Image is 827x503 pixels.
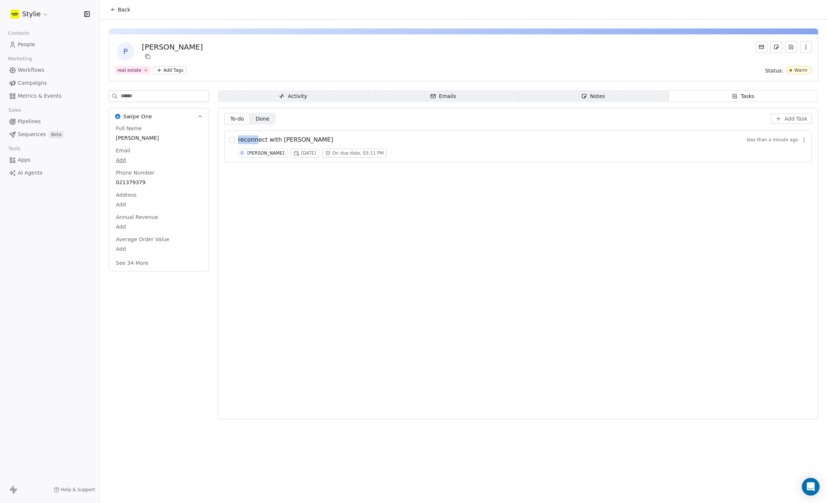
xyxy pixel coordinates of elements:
span: Average Order Value [114,236,171,243]
span: Sales [5,105,24,116]
div: [PERSON_NAME] [247,151,284,156]
span: Annual Revenue [114,213,160,221]
span: Full Name [114,125,143,132]
img: Swipe One [115,114,120,119]
div: Emails [430,92,456,100]
span: Swipe One [123,113,152,120]
span: Stylie [22,9,41,19]
span: [PERSON_NAME] [116,134,202,142]
a: Help & Support [54,487,95,493]
span: Email [114,147,132,154]
a: SequencesBeta [6,128,94,141]
span: [DATE] [301,150,316,156]
span: Tools [5,143,23,154]
span: 021379379 [116,179,202,186]
span: Marketing [5,53,35,64]
span: Metrics & Events [18,92,61,100]
span: Add [116,201,202,208]
span: Add Task [784,115,807,122]
button: Add Task [771,114,812,124]
span: Phone Number [114,169,156,176]
span: Sequences [18,131,46,138]
span: Status: [765,67,783,74]
span: Add [116,156,202,164]
div: real estate [117,67,141,74]
span: AI Agents [18,169,43,177]
a: Pipelines [6,115,94,128]
div: Notes [581,92,605,100]
a: Apps [6,154,94,166]
a: AI Agents [6,167,94,179]
span: Pipelines [18,118,41,125]
button: Stylie [9,8,50,20]
div: Warm [794,68,807,73]
span: On due date, 03:11 PM [332,150,384,156]
span: Done [256,115,269,123]
button: Back [106,3,135,16]
span: Apps [18,156,31,164]
span: Workflows [18,66,44,74]
a: Metrics & Events [6,90,94,102]
div: [PERSON_NAME] [142,42,203,52]
a: Workflows [6,64,94,76]
span: Add [116,245,202,253]
span: less than a minute ago [747,137,798,143]
span: Contacts [5,28,33,39]
span: Beta [49,131,64,138]
span: Add [116,223,202,230]
span: P [117,43,134,60]
div: G [241,150,244,156]
button: See 34 More [111,256,153,270]
span: People [18,41,35,48]
button: On due date, 03:11 PM [322,149,387,158]
span: Campaigns [18,79,47,87]
div: Activity [279,92,307,100]
div: Swipe OneSwipe One [109,125,209,271]
button: Swipe OneSwipe One [109,108,209,125]
div: Open Intercom Messenger [802,478,820,496]
img: stylie-square-yellow.svg [10,10,19,18]
button: Add Tags [153,66,187,74]
a: Campaigns [6,77,94,89]
span: Back [118,6,130,13]
a: People [6,38,94,51]
span: Address [114,191,138,199]
span: Help & Support [61,487,95,493]
button: [DATE] [291,149,319,158]
span: reconnect with [PERSON_NAME] [238,135,333,144]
